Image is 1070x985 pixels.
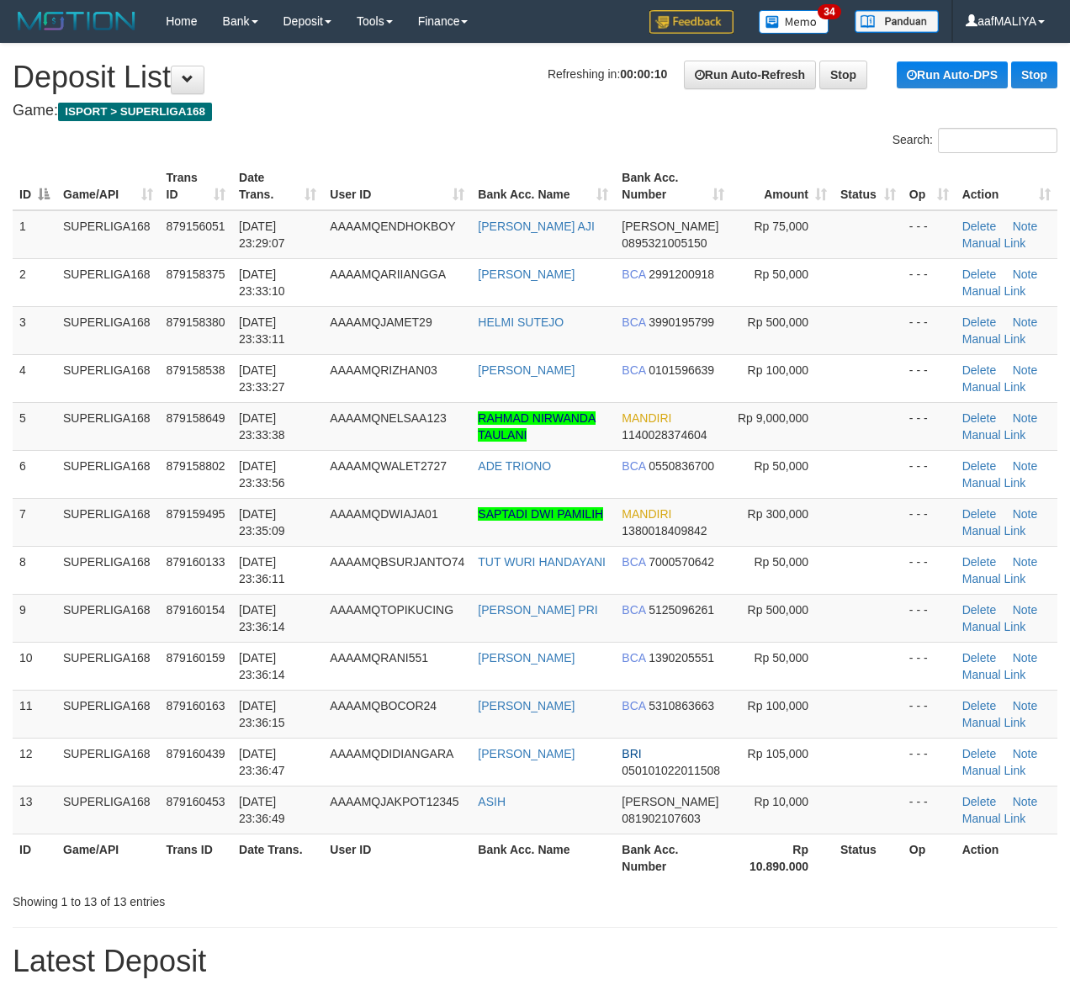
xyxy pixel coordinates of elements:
th: User ID: activate to sort column ascending [323,162,471,210]
span: Rp 75,000 [754,220,808,233]
span: [DATE] 23:33:56 [239,459,285,490]
th: User ID [323,834,471,882]
a: Note [1013,220,1038,233]
a: SAPTADI DWI PAMILIH [478,507,603,521]
td: 2 [13,258,56,306]
span: Copy 0550836700 to clipboard [649,459,714,473]
td: 5 [13,402,56,450]
th: Status: activate to sort column ascending [834,162,903,210]
a: Stop [1011,61,1057,88]
span: AAAAMQBSURJANTO74 [330,555,464,569]
span: AAAAMQDWIAJA01 [330,507,437,521]
span: Rp 50,000 [754,555,808,569]
span: 879158538 [167,363,225,377]
th: Game/API [56,834,160,882]
th: Game/API: activate to sort column ascending [56,162,160,210]
span: 879158802 [167,459,225,473]
a: Delete [962,220,996,233]
td: - - - [903,546,956,594]
input: Search: [938,128,1057,153]
span: [DATE] 23:36:11 [239,555,285,585]
span: [DATE] 23:36:49 [239,795,285,825]
span: BCA [622,315,645,329]
span: 879160439 [167,747,225,760]
span: [DATE] 23:36:15 [239,699,285,729]
span: [DATE] 23:36:14 [239,651,285,681]
a: Delete [962,747,996,760]
td: SUPERLIGA168 [56,738,160,786]
h1: Deposit List [13,61,1057,94]
span: [DATE] 23:29:07 [239,220,285,250]
span: Rp 10,000 [754,795,808,808]
span: AAAAMQJAKPOT12345 [330,795,458,808]
th: Action: activate to sort column ascending [956,162,1057,210]
span: Rp 500,000 [748,315,808,329]
td: 7 [13,498,56,546]
td: SUPERLIGA168 [56,450,160,498]
a: [PERSON_NAME] [478,363,575,377]
a: Manual Link [962,428,1026,442]
td: - - - [903,498,956,546]
span: 34 [818,4,840,19]
span: Copy 5310863663 to clipboard [649,699,714,712]
span: [PERSON_NAME] [622,795,718,808]
td: - - - [903,738,956,786]
a: Note [1013,459,1038,473]
span: MANDIRI [622,411,671,425]
span: Rp 100,000 [748,699,808,712]
span: 879160133 [167,555,225,569]
a: Manual Link [962,812,1026,825]
a: [PERSON_NAME] [478,747,575,760]
label: Search: [893,128,1057,153]
a: Delete [962,267,996,281]
td: SUPERLIGA168 [56,546,160,594]
a: [PERSON_NAME] PRI [478,603,597,617]
span: Rp 500,000 [748,603,808,617]
span: AAAAMQJAMET29 [330,315,432,329]
h1: Latest Deposit [13,945,1057,978]
a: Delete [962,603,996,617]
th: ID [13,834,56,882]
a: Delete [962,507,996,521]
a: Delete [962,459,996,473]
td: - - - [903,786,956,834]
img: Feedback.jpg [649,10,734,34]
td: - - - [903,690,956,738]
th: Bank Acc. Number [615,834,731,882]
td: - - - [903,258,956,306]
span: 879156051 [167,220,225,233]
span: [DATE] 23:33:10 [239,267,285,298]
span: Rp 50,000 [754,651,808,665]
span: [PERSON_NAME] [622,220,718,233]
td: SUPERLIGA168 [56,498,160,546]
a: Note [1013,651,1038,665]
td: - - - [903,306,956,354]
span: 879160159 [167,651,225,665]
span: [DATE] 23:36:14 [239,603,285,633]
h4: Game: [13,103,1057,119]
span: Copy 081902107603 to clipboard [622,812,700,825]
td: 11 [13,690,56,738]
th: Date Trans.: activate to sort column ascending [232,162,323,210]
td: SUPERLIGA168 [56,354,160,402]
a: [PERSON_NAME] [478,267,575,281]
a: Note [1013,795,1038,808]
span: Copy 0895321005150 to clipboard [622,236,707,250]
span: Copy 1140028374604 to clipboard [622,428,707,442]
a: Manual Link [962,332,1026,346]
a: Manual Link [962,716,1026,729]
th: Op: activate to sort column ascending [903,162,956,210]
td: 13 [13,786,56,834]
a: Delete [962,411,996,425]
span: 879158649 [167,411,225,425]
td: 1 [13,210,56,259]
td: 10 [13,642,56,690]
a: Note [1013,363,1038,377]
td: 9 [13,594,56,642]
a: Manual Link [962,572,1026,585]
a: Delete [962,315,996,329]
span: [DATE] 23:36:47 [239,747,285,777]
span: AAAAMQBOCOR24 [330,699,437,712]
span: Copy 2991200918 to clipboard [649,267,714,281]
span: [DATE] 23:35:09 [239,507,285,538]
